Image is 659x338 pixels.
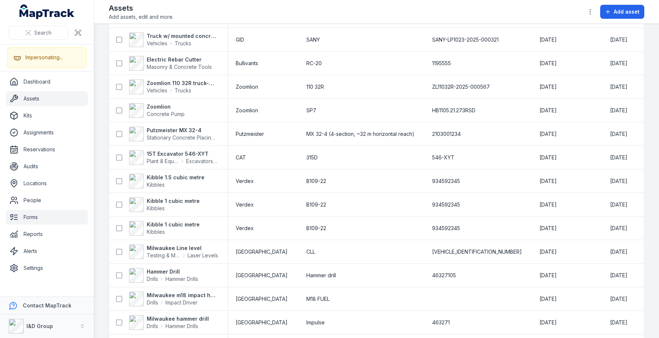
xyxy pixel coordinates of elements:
[306,154,318,161] span: 315D
[539,154,557,161] span: [DATE]
[539,201,557,208] span: [DATE]
[129,174,204,189] a: Kibble 1.5 cubic metreKibbles
[236,154,246,161] span: CAT
[147,56,212,63] strong: Electric Rebar Cutter
[147,221,200,228] strong: Kibble 1 cubic metre
[610,177,627,185] time: 16/01/2025, 12:00:00 am
[539,272,557,279] time: 21/09/2025, 10:00:00 am
[147,205,165,211] span: Kibbles
[610,319,627,325] span: [DATE]
[306,272,336,279] span: Hammer drill
[147,229,165,235] span: Kibbles
[539,249,557,255] span: [DATE]
[539,178,557,184] span: [DATE]
[186,158,218,165] span: Excavators & Plant
[129,244,218,259] a: Milwaukee Line levelTesting & Measuring EquipmentLaser Levels
[26,323,53,329] strong: I&D Group
[610,248,627,256] time: 09/01/2025, 11:00:00 am
[614,8,640,15] span: Add asset
[165,323,198,330] span: Hammer Drills
[432,225,460,232] span: 934592345
[147,275,158,283] span: Drills
[19,4,75,19] a: MapTrack
[236,272,288,279] span: [GEOGRAPHIC_DATA]
[610,84,627,90] span: [DATE]
[6,176,88,191] a: Locations
[6,108,88,123] a: Kits
[610,131,627,137] span: [DATE]
[610,154,627,161] time: 08/02/2025, 12:00:00 am
[147,182,165,188] span: Kibbles
[129,268,198,283] a: Hammer DrillDrillsHammer Drills
[175,40,191,47] span: Trucks
[6,244,88,258] a: Alerts
[34,29,51,36] span: Search
[610,225,627,231] span: [DATE]
[432,201,460,208] span: 934592345
[236,83,258,91] span: Zoomlion
[610,201,627,208] time: 16/01/2025, 12:00:00 am
[236,130,264,138] span: Putzmeister
[539,319,557,325] span: [DATE]
[610,225,627,232] time: 16/01/2025, 12:00:00 am
[432,154,455,161] span: 546-XYT
[539,248,557,256] time: 09/07/2025, 10:00:00 am
[147,103,185,110] strong: Zoomlion
[610,83,627,91] time: 03/05/2025, 12:00:00 am
[306,60,322,67] span: RC-20
[539,225,557,232] time: 16/07/2025, 12:00:00 am
[610,295,627,303] time: 10/06/2025, 10:00:00 am
[539,296,557,302] span: [DATE]
[610,107,627,114] time: 14/05/2025, 12:00:00 am
[539,177,557,185] time: 16/07/2025, 12:00:00 am
[539,295,557,303] time: 08/12/2025, 11:00:00 am
[175,87,191,94] span: Trucks
[6,159,88,174] a: Audits
[539,272,557,278] span: [DATE]
[147,87,167,94] span: Vehicles
[610,272,627,279] time: 24/03/2025, 11:00:00 am
[188,252,218,259] span: Laser Levels
[432,36,499,43] span: SANY-LP1023-2025-000321
[129,315,209,330] a: Milwaukee hammer drillDrillsHammer Drills
[610,130,627,138] time: 02/04/2025, 12:00:00 am
[6,125,88,140] a: Assignments
[25,54,63,61] div: Impersonating...
[610,107,627,113] span: [DATE]
[610,60,627,67] time: 02/03/2025, 12:00:00 am
[147,40,167,47] span: Vehicles
[147,134,230,141] span: Stationary Concrete Placing Boom
[306,36,320,43] span: SANY
[610,249,627,255] span: [DATE]
[129,80,218,94] a: Zoomlion 110 32R truck-mounted concrete pumpVehiclesTrucks
[147,268,198,275] strong: Hammer Drill
[109,3,174,13] h2: Assets
[147,32,218,40] strong: Truck w/ mounted concrete pump
[129,221,200,236] a: Kibble 1 cubic metreKibbles
[236,225,254,232] span: Verdex
[539,225,557,231] span: [DATE]
[432,107,475,114] span: HB1105.21.273RSD
[539,36,557,43] time: 16/07/2025, 12:00:00 am
[432,177,460,185] span: 934592345
[147,150,218,158] strong: 15T Excavator 546-XYT
[539,84,557,90] span: [DATE]
[147,127,218,134] strong: Putzmeister MX 32-4
[306,177,326,185] span: B109-22
[306,319,325,326] span: Impulse
[147,197,200,205] strong: Kibble 1 cubic metre
[147,315,209,323] strong: Milwaukee hammer drill
[129,32,218,47] a: Truck w/ mounted concrete pumpVehiclesTrucks
[129,292,218,306] a: Milwaukee m18 impact hammer drillDrillsImpact Driver
[610,36,627,43] span: [DATE]
[306,83,324,91] span: 110 32R
[539,131,557,137] span: [DATE]
[432,83,490,91] span: ZL11032R-2025-000567
[147,158,179,165] span: Plant & Equipment
[129,56,212,71] a: Electric Rebar CutterMasonry & Concrete Tools
[129,127,218,141] a: Putzmeister MX 32-4Stationary Concrete Placing Boom
[6,227,88,242] a: Reports
[236,201,254,208] span: Verdex
[147,174,204,181] strong: Kibble 1.5 cubic metre
[539,319,557,326] time: 09/10/2025, 11:00:00 am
